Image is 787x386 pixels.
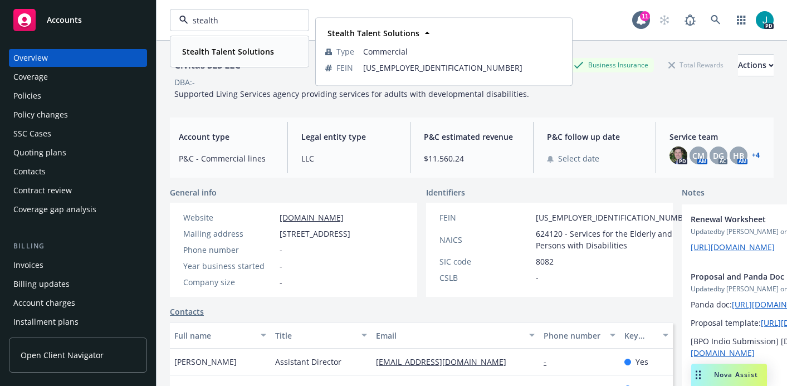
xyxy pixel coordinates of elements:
[738,55,774,76] div: Actions
[539,322,620,349] button: Phone number
[280,228,350,240] span: [STREET_ADDRESS]
[271,322,371,349] button: Title
[174,330,254,341] div: Full name
[669,146,687,164] img: photo
[682,187,705,200] span: Notes
[301,131,397,143] span: Legal entity type
[13,68,48,86] div: Coverage
[669,131,765,143] span: Service team
[13,313,79,331] div: Installment plans
[13,163,46,180] div: Contacts
[13,201,96,218] div: Coverage gap analysis
[13,49,48,67] div: Overview
[13,106,68,124] div: Policy changes
[301,153,397,164] span: LLC
[174,76,195,88] div: DBA: -
[9,294,147,312] a: Account charges
[13,125,51,143] div: SSC Cases
[280,212,344,223] a: [DOMAIN_NAME]
[376,330,522,341] div: Email
[713,150,724,162] span: DG
[13,275,70,293] div: Billing updates
[536,228,695,251] span: 624120 - Services for the Elderly and Persons with Disabilities
[653,9,676,31] a: Start snowing
[9,68,147,86] a: Coverage
[327,28,419,38] strong: Stealth Talent Solutions
[13,144,66,162] div: Quoting plans
[714,370,758,379] span: Nova Assist
[620,322,673,349] button: Key contact
[363,62,563,74] span: [US_EMPLOYER_IDENTIFICATION_NUMBER]
[730,9,752,31] a: Switch app
[424,153,519,164] span: $11,560.24
[336,62,353,74] span: FEIN
[280,244,282,256] span: -
[9,182,147,199] a: Contract review
[182,46,274,57] strong: Stealth Talent Solutions
[544,330,603,341] div: Phone number
[439,256,531,267] div: SIC code
[691,364,705,386] div: Drag to move
[188,14,286,26] input: Filter by keyword
[756,11,774,29] img: photo
[9,4,147,36] a: Accounts
[9,201,147,218] a: Coverage gap analysis
[371,322,539,349] button: Email
[13,294,75,312] div: Account charges
[170,306,204,317] a: Contacts
[47,16,82,25] span: Accounts
[9,106,147,124] a: Policy changes
[624,330,656,341] div: Key contact
[376,356,515,367] a: [EMAIL_ADDRESS][DOMAIN_NAME]
[174,356,237,368] span: [PERSON_NAME]
[424,131,519,143] span: P&C estimated revenue
[363,46,563,57] span: Commercial
[663,58,729,72] div: Total Rewards
[439,212,531,223] div: FEIN
[170,187,217,198] span: General info
[568,58,654,72] div: Business Insurance
[691,364,767,386] button: Nova Assist
[275,330,355,341] div: Title
[733,150,744,162] span: HB
[536,256,554,267] span: 8082
[547,131,642,143] span: P&C follow up date
[13,87,41,105] div: Policies
[21,349,104,361] span: Open Client Navigator
[275,356,341,368] span: Assistant Director
[280,260,282,272] span: -
[9,275,147,293] a: Billing updates
[636,356,648,368] span: Yes
[280,276,282,288] span: -
[9,87,147,105] a: Policies
[536,272,539,284] span: -
[558,153,599,164] span: Select date
[426,187,465,198] span: Identifiers
[183,212,275,223] div: Website
[439,234,531,246] div: NAICS
[183,244,275,256] div: Phone number
[174,89,529,99] span: Supported Living Services agency providing services for adults with developmental disabilities.
[13,256,43,274] div: Invoices
[9,49,147,67] a: Overview
[9,163,147,180] a: Contacts
[9,125,147,143] a: SSC Cases
[9,241,147,252] div: Billing
[679,9,701,31] a: Report a Bug
[183,276,275,288] div: Company size
[336,46,354,57] span: Type
[738,54,774,76] button: Actions
[183,228,275,240] div: Mailing address
[13,182,72,199] div: Contract review
[439,272,531,284] div: CSLB
[691,242,775,252] a: [URL][DOMAIN_NAME]
[692,150,705,162] span: CM
[752,152,760,159] a: +4
[705,9,727,31] a: Search
[9,144,147,162] a: Quoting plans
[183,260,275,272] div: Year business started
[170,322,271,349] button: Full name
[9,256,147,274] a: Invoices
[9,313,147,331] a: Installment plans
[536,212,695,223] span: [US_EMPLOYER_IDENTIFICATION_NUMBER]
